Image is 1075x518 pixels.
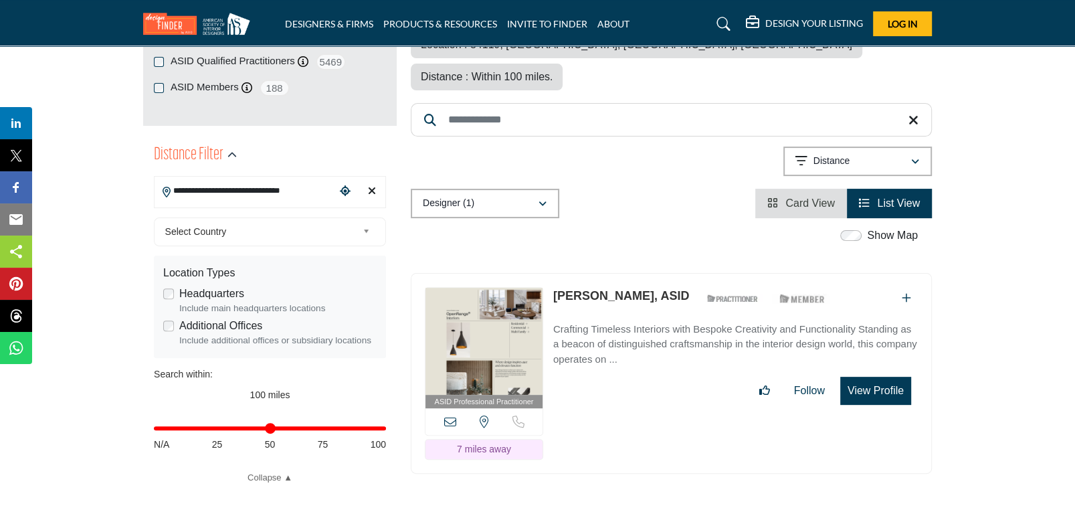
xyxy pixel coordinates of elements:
[765,17,863,29] h5: DESIGN YOUR LISTING
[423,197,474,210] p: Designer (1)
[155,178,335,204] input: Search Location
[859,197,920,209] a: View List
[250,390,290,400] span: 100 miles
[767,197,835,209] a: View Card
[840,377,911,405] button: View Profile
[371,438,386,452] span: 100
[553,287,689,305] p: Belle Kurudzija, ASID
[785,377,834,404] button: Follow
[143,13,257,35] img: Site Logo
[702,290,762,307] img: ASID Qualified Practitioners Badge Icon
[285,18,373,29] a: DESIGNERS & FIRMS
[165,224,358,240] span: Select Country
[746,16,863,32] div: DESIGN YOUR LISTING
[362,177,382,206] div: Clear search location
[171,80,239,95] label: ASID Members
[154,471,386,485] a: Collapse ▲
[212,438,223,452] span: 25
[553,289,689,303] a: [PERSON_NAME], ASID
[434,396,533,408] span: ASID Professional Practitioner
[179,302,377,315] div: Include main headquarters locations
[873,11,932,36] button: Log In
[877,197,920,209] span: List View
[888,18,918,29] span: Log In
[704,13,739,35] a: Search
[154,57,164,67] input: ASID Qualified Practitioners checkbox
[813,155,850,168] p: Distance
[265,438,276,452] span: 50
[154,367,386,381] div: Search within:
[154,143,223,167] h2: Distance Filter
[783,147,932,176] button: Distance
[421,39,852,50] span: Location : 84119, [GEOGRAPHIC_DATA], [GEOGRAPHIC_DATA], [GEOGRAPHIC_DATA]
[179,334,377,347] div: Include additional offices or subsidiary locations
[316,54,346,70] span: 5469
[163,265,377,281] div: Location Types
[335,177,355,206] div: Choose your current location
[425,288,543,409] a: ASID Professional Practitioner
[751,377,779,404] button: Like listing
[553,314,918,367] a: Crafting Timeless Interiors with Bespoke Creativity and Functionality Standing as a beacon of dis...
[411,189,559,218] button: Designer (1)
[867,228,918,244] label: Show Map
[383,18,497,29] a: PRODUCTS & RESOURCES
[772,290,832,307] img: ASID Members Badge Icon
[179,318,262,334] label: Additional Offices
[507,18,587,29] a: INVITE TO FINDER
[411,103,932,137] input: Search Keyword
[179,286,244,302] label: Headquarters
[755,189,847,218] li: Card View
[457,444,511,454] span: 7 miles away
[318,438,328,452] span: 75
[154,438,169,452] span: N/A
[260,80,290,96] span: 188
[597,18,629,29] a: ABOUT
[421,71,553,82] span: Distance : Within 100 miles.
[425,288,543,395] img: Belle Kurudzija, ASID
[785,197,835,209] span: Card View
[553,322,918,367] p: Crafting Timeless Interiors with Bespoke Creativity and Functionality Standing as a beacon of dis...
[847,189,932,218] li: List View
[171,54,295,69] label: ASID Qualified Practitioners
[902,292,911,304] a: Add To List
[154,83,164,93] input: ASID Members checkbox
